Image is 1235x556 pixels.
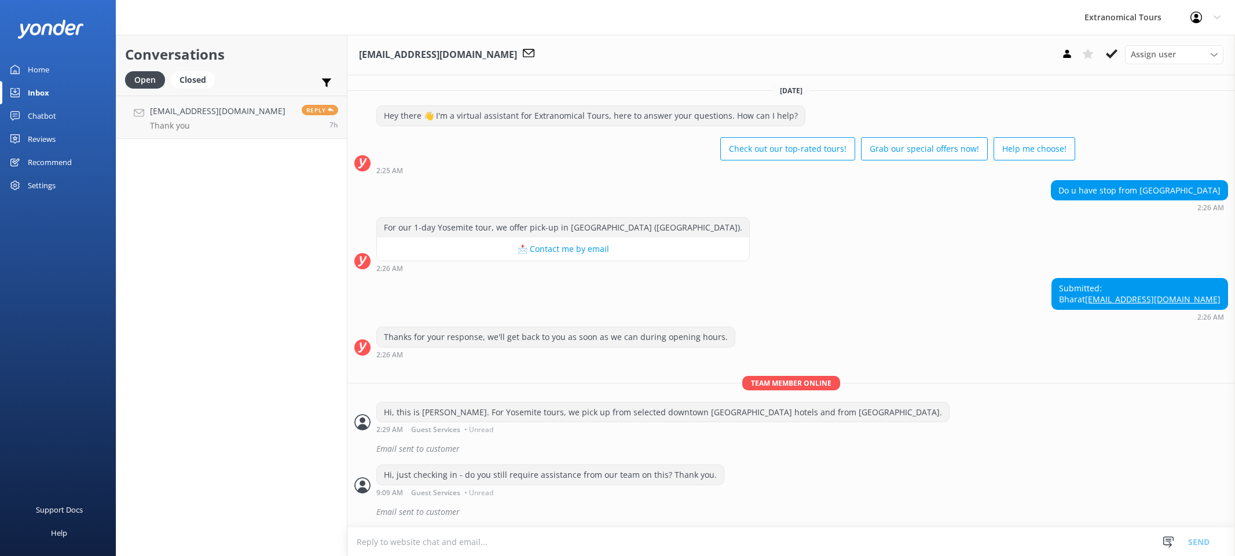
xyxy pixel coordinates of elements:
[376,166,1075,174] div: Aug 30 2025 11:25am (UTC -07:00) America/Tijuana
[377,403,949,422] div: Hi, this is [PERSON_NAME]. For Yosemite tours, we pick up from selected downtown [GEOGRAPHIC_DATA...
[171,71,215,89] div: Closed
[376,265,403,272] strong: 2:26 AM
[994,137,1075,160] button: Help me choose!
[347,528,1235,556] textarea: To enrich screen reader interactions, please activate Accessibility in Grammarly extension settings
[1051,313,1228,321] div: Aug 30 2025 11:26am (UTC -07:00) America/Tijuana
[116,96,347,139] a: [EMAIL_ADDRESS][DOMAIN_NAME]Thank youReply7h
[28,127,56,151] div: Reviews
[377,237,749,261] button: 📩 Contact me by email
[411,426,460,433] span: Guest Services
[1125,45,1223,64] div: Assign User
[376,350,735,359] div: Aug 30 2025 11:26am (UTC -07:00) America/Tijuana
[36,498,83,521] div: Support Docs
[125,73,171,86] a: Open
[376,502,1228,522] div: Email sent to customer
[376,488,724,496] div: Aug 30 2025 06:09pm (UTC -07:00) America/Tijuana
[329,120,338,130] span: Aug 30 2025 09:19pm (UTC -07:00) America/Tijuana
[302,105,338,115] span: Reply
[376,426,403,433] strong: 2:29 AM
[1085,294,1221,305] a: [EMAIL_ADDRESS][DOMAIN_NAME]
[171,73,221,86] a: Closed
[125,43,338,65] h2: Conversations
[464,489,493,496] span: • Unread
[376,352,403,359] strong: 2:26 AM
[773,86,809,96] span: [DATE]
[1052,279,1227,309] div: Submitted: Bharat
[1051,203,1228,211] div: Aug 30 2025 11:26am (UTC -07:00) America/Tijuana
[376,167,403,174] strong: 2:25 AM
[720,137,855,160] button: Check out our top-rated tours!
[376,439,1228,459] div: Email sent to customer
[28,151,72,174] div: Recommend
[28,58,49,81] div: Home
[125,71,165,89] div: Open
[1051,181,1227,200] div: Do u have stop from [GEOGRAPHIC_DATA]
[28,81,49,104] div: Inbox
[377,327,735,347] div: Thanks for your response, we'll get back to you as soon as we can during opening hours.
[377,106,805,126] div: Hey there 👋 I'm a virtual assistant for Extranomical Tours, here to answer your questions. How ca...
[464,426,493,433] span: • Unread
[1197,204,1224,211] strong: 2:26 AM
[377,218,749,237] div: For our 1-day Yosemite tour, we offer pick-up in [GEOGRAPHIC_DATA] ([GEOGRAPHIC_DATA]).
[376,425,950,433] div: Aug 30 2025 11:29am (UTC -07:00) America/Tijuana
[150,105,285,118] h4: [EMAIL_ADDRESS][DOMAIN_NAME]
[411,489,460,496] span: Guest Services
[861,137,988,160] button: Grab our special offers now!
[354,439,1228,459] div: 2025-08-30T18:33:21.664
[1131,48,1176,61] span: Assign user
[28,174,56,197] div: Settings
[17,20,84,39] img: yonder-white-logo.png
[28,104,56,127] div: Chatbot
[376,489,403,496] strong: 9:09 AM
[51,521,67,544] div: Help
[377,465,724,485] div: Hi, just checking in - do you still require assistance from our team on this? Thank you.
[150,120,285,131] p: Thank you
[1197,314,1224,321] strong: 2:26 AM
[376,264,750,272] div: Aug 30 2025 11:26am (UTC -07:00) America/Tijuana
[354,502,1228,522] div: 2025-08-31T01:13:21.781
[742,376,840,390] span: Team member online
[359,47,517,63] h3: [EMAIL_ADDRESS][DOMAIN_NAME]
